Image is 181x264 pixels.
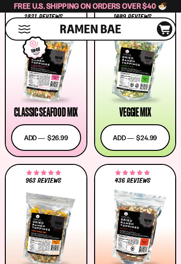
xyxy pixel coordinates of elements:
[27,171,61,175] span: 4.75 stars
[14,1,167,11] span: Free U.S. Shipping on Orders over $40 🍜
[115,171,150,175] span: 4.76 stars
[100,124,170,151] button: Add ― $24.99
[18,25,31,33] button: Mobile Menu Trigger
[11,124,81,151] button: Add ― $26.99
[115,177,151,184] span: 436 reviews
[119,106,151,118] div: Veggie Mix
[26,177,61,184] span: 963 reviews
[14,106,78,118] div: Classic Seafood Mix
